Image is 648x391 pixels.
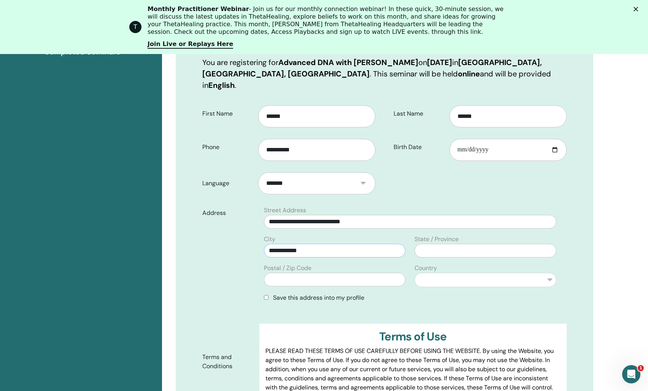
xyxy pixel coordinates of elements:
label: Last Name [388,106,449,121]
label: Address [197,206,259,220]
span: Save this address into my profile [273,294,364,302]
label: Postal / Zip Code [264,264,311,273]
b: online [458,69,480,79]
a: Join Live or Replays Here [148,40,233,49]
b: [DATE] [427,57,452,67]
label: State / Province [415,235,459,244]
label: City [264,235,275,244]
span: 1 [638,365,644,371]
label: Country [415,264,437,273]
div: - Join us for our monthly connection webinar! In these quick, 30-minute session, we will discuss ... [148,5,507,36]
b: Monthly Practitioner Webinar [148,5,249,13]
label: Language [197,176,258,191]
label: Birth Date [388,140,449,154]
div: Close [634,7,641,11]
b: English [208,80,235,90]
label: Street Address [264,206,306,215]
label: First Name [197,106,258,121]
b: [GEOGRAPHIC_DATA], [GEOGRAPHIC_DATA], [GEOGRAPHIC_DATA] [202,57,542,79]
h3: Terms of Use [265,330,561,343]
b: Advanced DNA with [PERSON_NAME] [278,57,418,67]
div: Profile image for ThetaHealing [129,21,141,33]
iframe: Intercom live chat [622,365,640,383]
label: Terms and Conditions [197,350,259,374]
label: Phone [197,140,258,154]
p: You are registering for on in . This seminar will be held and will be provided in . [202,57,567,91]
